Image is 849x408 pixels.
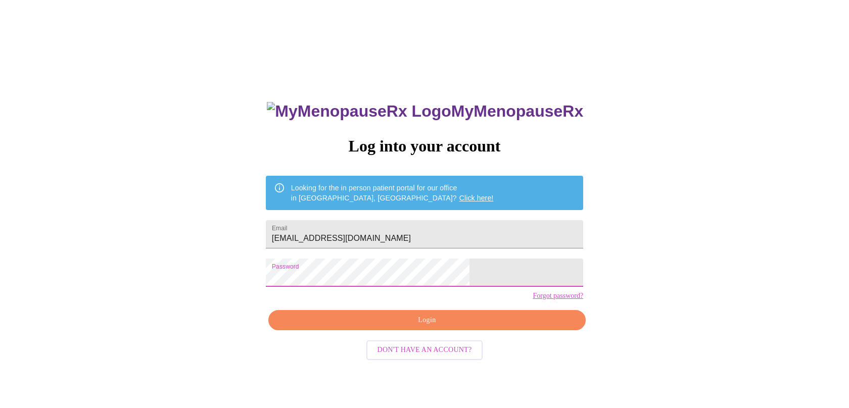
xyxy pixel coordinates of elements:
[459,194,494,202] a: Click here!
[378,344,472,356] span: Don't have an account?
[266,137,583,156] h3: Log into your account
[268,310,586,331] button: Login
[291,179,494,207] div: Looking for the in person patient portal for our office in [GEOGRAPHIC_DATA], [GEOGRAPHIC_DATA]?
[533,292,583,300] a: Forgot password?
[267,102,451,121] img: MyMenopauseRx Logo
[280,314,574,327] span: Login
[267,102,583,121] h3: MyMenopauseRx
[366,340,483,360] button: Don't have an account?
[364,345,486,353] a: Don't have an account?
